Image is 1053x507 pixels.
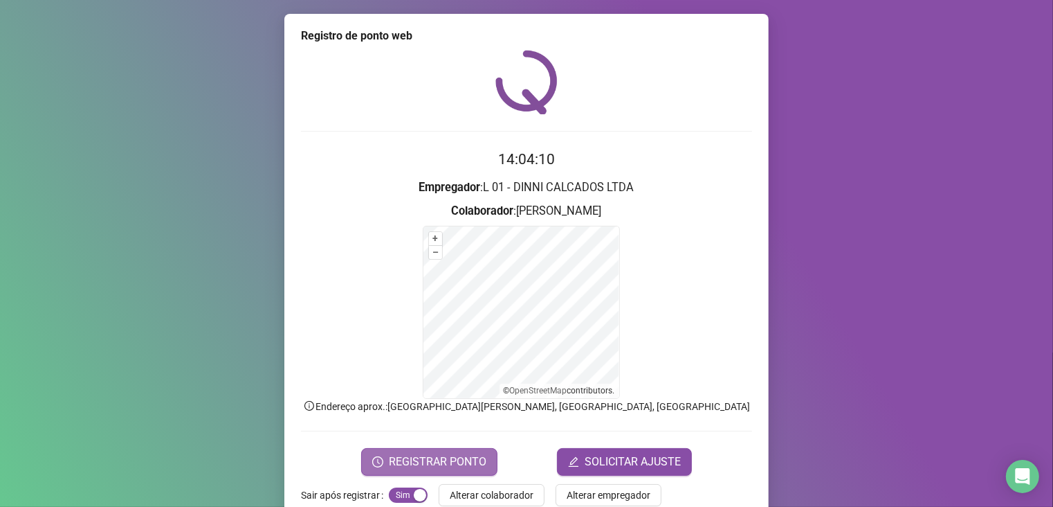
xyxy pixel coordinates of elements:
[429,232,442,245] button: +
[495,50,558,114] img: QRPoint
[389,454,486,470] span: REGISTRAR PONTO
[303,400,315,412] span: info-circle
[301,202,752,220] h3: : [PERSON_NAME]
[510,386,567,395] a: OpenStreetMap
[361,448,497,476] button: REGISTRAR PONTO
[452,204,514,217] strong: Colaborador
[372,456,383,468] span: clock-circle
[556,484,661,506] button: Alterar empregador
[568,456,579,468] span: edit
[419,181,481,194] strong: Empregador
[557,448,692,476] button: editSOLICITAR AJUSTE
[504,386,615,395] li: © contributors.
[301,179,752,197] h3: : L 01 - DINNI CALCADOS LTDA
[498,151,555,168] time: 14:04:10
[301,484,389,506] label: Sair após registrar
[585,454,681,470] span: SOLICITAR AJUSTE
[439,484,544,506] button: Alterar colaborador
[301,399,752,414] p: Endereço aprox. : [GEOGRAPHIC_DATA][PERSON_NAME], [GEOGRAPHIC_DATA], [GEOGRAPHIC_DATA]
[1006,460,1039,493] div: Open Intercom Messenger
[567,488,650,503] span: Alterar empregador
[450,488,533,503] span: Alterar colaborador
[429,246,442,259] button: –
[301,28,752,44] div: Registro de ponto web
